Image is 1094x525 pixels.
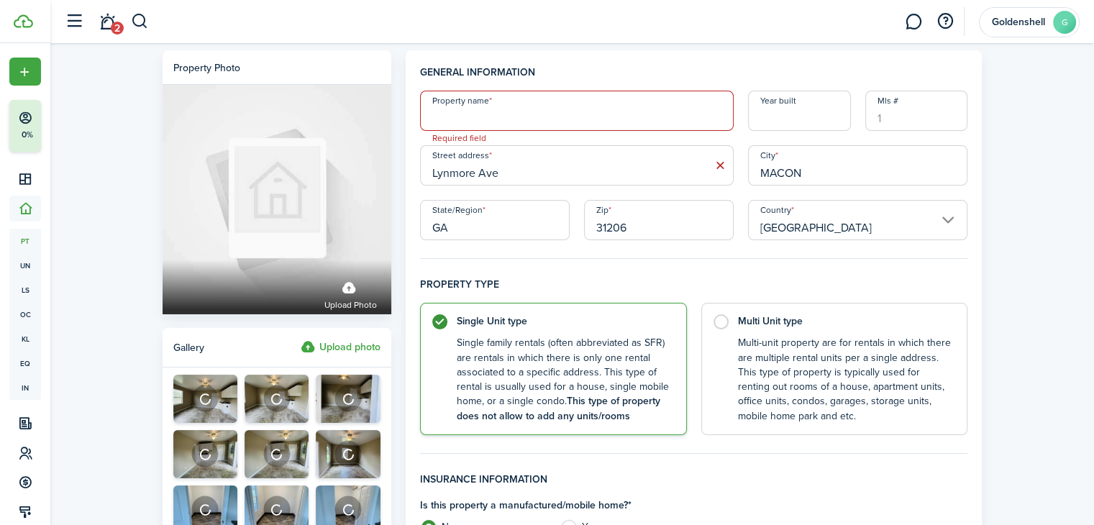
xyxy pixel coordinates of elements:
[900,4,927,40] a: Messaging
[173,340,204,355] span: Gallery
[316,375,380,423] img: 4784b321-dcf2-499b-94b9-5c695fd00941.jpg
[738,314,953,329] control-radio-card-title: Multi Unit type
[9,100,129,152] button: 0%
[111,22,124,35] span: 2
[421,131,498,145] span: Required field
[738,336,953,424] control-radio-card-description: Multi-unit property are for rentals in which there are multiple rental units per a single address...
[324,274,377,312] label: Upload photo
[457,314,672,329] control-radio-card-title: Single Unit type
[420,498,687,513] h4: Is this property a manufactured/mobile home? *
[420,472,968,498] h4: Insurance information
[173,430,237,478] img: 48045682-9947-46c4-8cbf-70556042b2fd.jpg
[457,393,660,423] b: This type of property does not allow to add any units/rooms
[9,351,41,375] a: eq
[990,17,1047,27] span: Goldenshell
[865,91,968,131] input: 1
[173,375,237,423] img: f4c93fbd-ac7b-405c-8da3-60dfe6c2c4e1.jpg
[9,229,41,253] a: pt
[1053,11,1076,34] avatar-text: G
[14,14,33,28] img: TenantCloud
[420,65,968,91] h4: General information
[9,58,41,86] button: Open menu
[94,4,121,40] a: Notifications
[324,298,377,312] span: Upload photo
[9,327,41,351] a: kl
[60,8,88,35] button: Open sidebar
[9,278,41,302] a: ls
[131,9,149,34] button: Search
[9,302,41,327] a: oc
[420,145,734,186] input: Start typing the address and then select from the dropdown
[316,430,380,478] img: 6995750f-e990-44be-a477-88412820d353.jpg
[420,277,968,303] h4: Property type
[245,430,309,478] img: 0ca81f52-940b-4ee6-92db-313f96eeac2c.jpg
[245,375,309,423] img: ec75a5e6-b441-4615-aed2-683aacf4fa19.jpg
[18,129,36,141] p: 0%
[933,9,957,34] button: Open resource center
[173,60,240,76] div: Property photo
[9,375,41,400] a: in
[9,253,41,278] a: un
[457,336,672,424] control-radio-card-description: Single family rentals (often abbreviated as SFR) are rentals in which there is only one rental as...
